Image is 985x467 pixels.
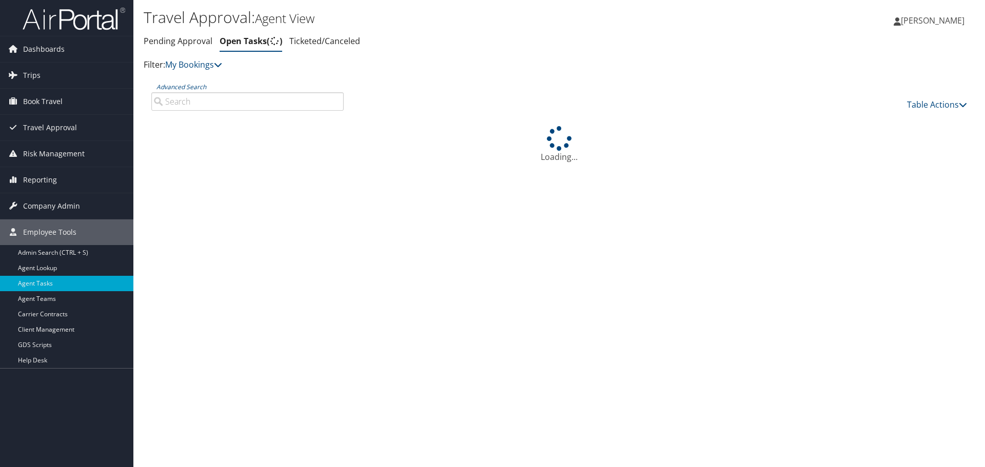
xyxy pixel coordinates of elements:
a: Table Actions [907,99,967,110]
h1: Travel Approval: [144,7,698,28]
span: Trips [23,63,41,88]
span: Reporting [23,167,57,193]
input: Advanced Search [151,92,344,111]
small: Agent View [255,10,314,27]
div: Loading... [144,126,975,163]
p: Filter: [144,58,698,72]
a: Advanced Search [156,83,206,91]
span: Company Admin [23,193,80,219]
span: Dashboards [23,36,65,62]
span: Travel Approval [23,115,77,140]
a: Open Tasks [220,35,282,47]
a: My Bookings [165,59,222,70]
a: Pending Approval [144,35,212,47]
span: Employee Tools [23,219,76,245]
span: [PERSON_NAME] [901,15,964,26]
a: Ticketed/Canceled [289,35,360,47]
span: Risk Management [23,141,85,167]
img: airportal-logo.png [23,7,125,31]
a: [PERSON_NAME] [894,5,975,36]
span: Book Travel [23,89,63,114]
